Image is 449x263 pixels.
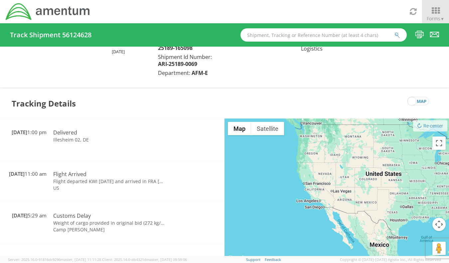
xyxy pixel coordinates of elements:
td: US [50,185,168,191]
span: Customs Delay [53,212,91,219]
span: 5:29 am [12,212,47,219]
span: [DATE] [12,129,27,135]
span: [DATE] [12,212,28,219]
div: [DATE] [15,49,125,55]
span: map [417,97,426,106]
td: Illesheim 02, DE [50,136,168,143]
span: 1:00 pm [12,129,47,135]
a: Feedback [265,257,281,262]
button: Map camera controls [432,218,446,231]
span: Forms [427,15,444,22]
td: Weight of cargo provided in original bid (272 kg/600 lbs) was lower that weight discovered during... [50,220,168,226]
span: Server: 2025.16.0-91816dc9296 [8,257,101,262]
button: Show street map [228,122,251,135]
span: Department: [158,69,190,77]
span: 11:00 am [9,170,47,177]
span: [DATE] [9,170,25,177]
span: Flight Arrived [53,170,86,178]
button: Show satellite imagery [251,122,284,135]
img: dyn-intl-logo-049831509241104b2a82.png [5,2,91,21]
td: Camp [PERSON_NAME] [50,226,168,233]
span: Copyright © [DATE]-[DATE] Agistix Inc., All Rights Reserved [340,257,441,262]
span: master, [DATE] 09:59:06 [146,257,187,262]
h3: Tracking Details [12,89,76,119]
span: master, [DATE] 11:11:28 [61,257,101,262]
h4: Track Shipment 56124628 [10,31,91,39]
a: Open this area in Google Maps (opens a new window) [226,254,248,263]
button: Toggle fullscreen view [432,136,446,150]
input: Shipment, Tracking or Reference Number (at least 4 chars) [240,28,407,42]
span: Delivered [53,129,77,136]
button: Re-center [413,120,447,131]
td: Flight departed KWI [DATE] and arrived in FRA [DATE]. Awaiting clearance and confirmation of carg... [50,178,168,185]
span: ▼ [440,16,444,22]
span: Client: 2025.14.0-db4321d [102,257,187,262]
img: Google [226,254,248,263]
a: Support [246,257,260,262]
span: AFM-E [192,69,208,77]
span: ARI-25189-0069 [158,60,197,68]
span: Shipment Id Number: [158,53,212,61]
